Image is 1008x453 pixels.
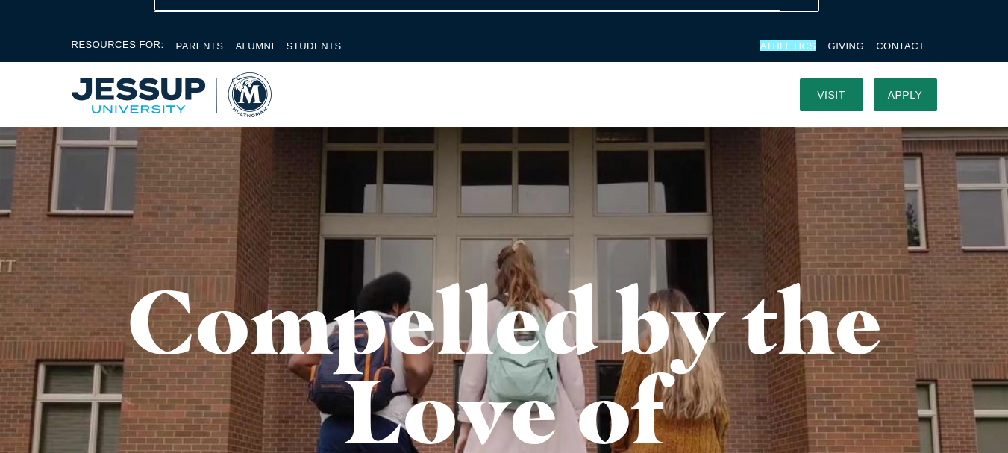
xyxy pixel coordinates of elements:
[287,40,342,51] a: Students
[760,40,816,51] a: Athletics
[72,72,272,117] img: Multnomah University Logo
[874,78,937,111] a: Apply
[876,40,924,51] a: Contact
[800,78,863,111] a: Visit
[235,40,274,51] a: Alumni
[72,72,272,117] a: Home
[828,40,865,51] a: Giving
[176,40,224,51] a: Parents
[72,37,164,54] span: Resources For:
